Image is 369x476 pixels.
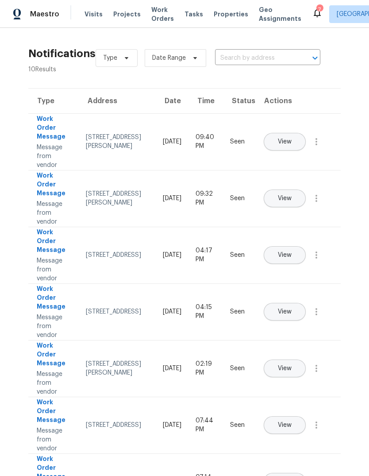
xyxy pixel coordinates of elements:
[264,133,306,151] button: View
[230,307,248,316] div: Seen
[28,49,96,58] h2: Notifications
[278,365,292,372] span: View
[188,89,223,113] th: Time
[28,89,79,113] th: Type
[230,364,248,373] div: Seen
[86,421,149,430] div: [STREET_ADDRESS]
[196,133,216,151] div: 09:40 PM
[196,416,216,434] div: 07:44 PM
[230,251,248,259] div: Seen
[37,228,72,256] div: Work Order Message
[264,416,306,434] button: View
[86,307,149,316] div: [STREET_ADDRESS]
[37,426,72,453] div: Message from vendor
[264,246,306,264] button: View
[215,51,296,65] input: Search by address
[152,54,186,62] span: Date Range
[196,190,216,207] div: 09:32 PM
[37,143,72,170] div: Message from vendor
[255,89,341,113] th: Actions
[316,5,323,14] div: 7
[37,370,72,396] div: Message from vendor
[37,313,72,340] div: Message from vendor
[37,200,72,226] div: Message from vendor
[103,54,117,62] span: Type
[278,252,292,259] span: View
[163,307,181,316] div: [DATE]
[37,114,72,143] div: Work Order Message
[230,137,248,146] div: Seen
[278,195,292,202] span: View
[86,133,149,151] div: [STREET_ADDRESS][PERSON_NAME]
[196,246,216,264] div: 04:17 PM
[85,10,103,19] span: Visits
[86,190,149,207] div: [STREET_ADDRESS][PERSON_NAME]
[86,251,149,259] div: [STREET_ADDRESS]
[214,10,248,19] span: Properties
[163,421,181,430] div: [DATE]
[86,360,149,377] div: [STREET_ADDRESS][PERSON_NAME]
[259,5,301,23] span: Geo Assignments
[37,341,72,370] div: Work Order Message
[264,303,306,321] button: View
[278,309,292,315] span: View
[309,52,321,64] button: Open
[278,422,292,429] span: View
[196,303,216,321] div: 04:15 PM
[113,10,141,19] span: Projects
[230,421,248,430] div: Seen
[184,11,203,17] span: Tasks
[37,171,72,200] div: Work Order Message
[163,251,181,259] div: [DATE]
[264,190,306,207] button: View
[163,364,181,373] div: [DATE]
[264,360,306,377] button: View
[230,194,248,203] div: Seen
[37,256,72,283] div: Message from vendor
[163,137,181,146] div: [DATE]
[156,89,188,113] th: Date
[28,65,96,74] div: 10 Results
[37,398,72,426] div: Work Order Message
[79,89,156,113] th: Address
[163,194,181,203] div: [DATE]
[196,360,216,377] div: 02:19 PM
[278,139,292,145] span: View
[223,89,255,113] th: Status
[151,5,174,23] span: Work Orders
[30,10,59,19] span: Maestro
[37,284,72,313] div: Work Order Message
